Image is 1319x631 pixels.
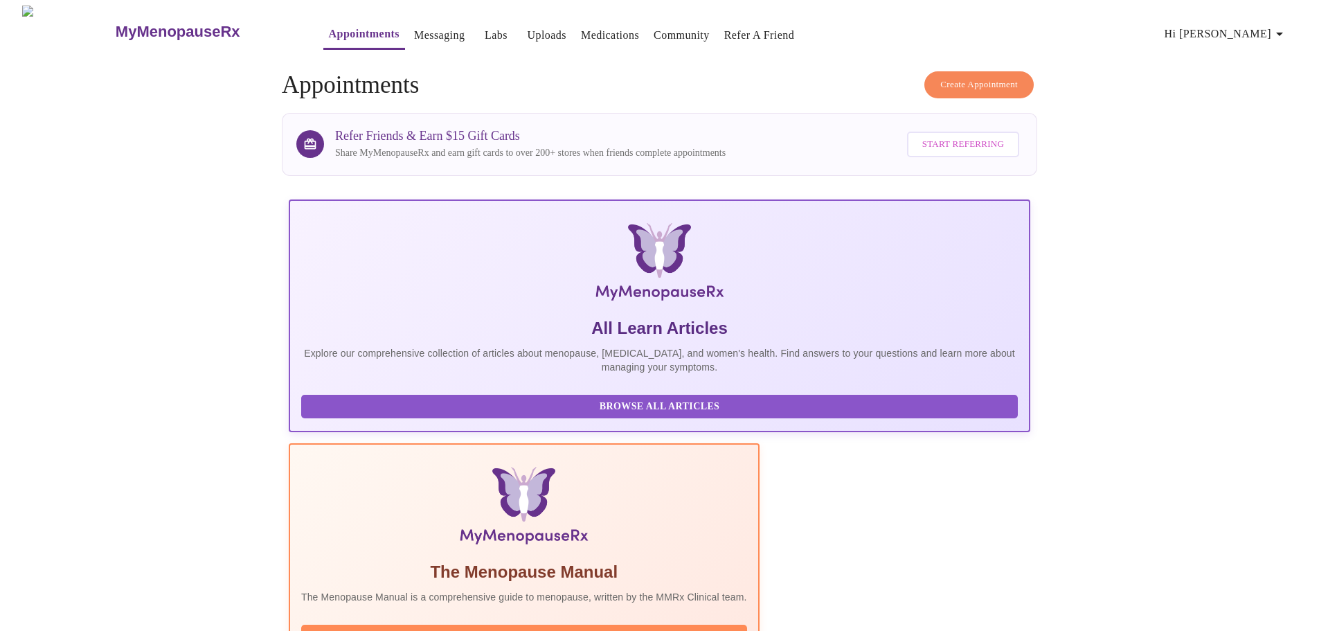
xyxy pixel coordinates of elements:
span: Hi [PERSON_NAME] [1165,24,1288,44]
h5: All Learn Articles [301,317,1018,339]
button: Appointments [323,20,405,50]
a: Start Referring [904,125,1023,164]
h3: MyMenopauseRx [116,23,240,41]
a: Uploads [527,26,566,45]
button: Messaging [409,21,470,49]
button: Refer a Friend [719,21,800,49]
button: Start Referring [907,132,1019,157]
a: Browse All Articles [301,400,1021,411]
button: Uploads [521,21,572,49]
p: The Menopause Manual is a comprehensive guide to menopause, written by the MMRx Clinical team. [301,590,747,604]
p: Explore our comprehensive collection of articles about menopause, [MEDICAL_DATA], and women's hea... [301,346,1018,374]
h5: The Menopause Manual [301,561,747,583]
button: Labs [474,21,518,49]
a: MyMenopauseRx [114,8,295,56]
p: Share MyMenopauseRx and earn gift cards to over 200+ stores when friends complete appointments [335,146,726,160]
span: Start Referring [922,136,1004,152]
a: Community [654,26,710,45]
a: Appointments [329,24,400,44]
img: MyMenopauseRx Logo [22,6,114,57]
span: Create Appointment [940,77,1018,93]
a: Messaging [414,26,465,45]
button: Hi [PERSON_NAME] [1159,20,1293,48]
span: Browse All Articles [315,398,1004,416]
button: Create Appointment [924,71,1034,98]
h4: Appointments [282,71,1037,99]
a: Labs [485,26,508,45]
a: Refer a Friend [724,26,795,45]
img: MyMenopauseRx Logo [413,223,906,306]
img: Menopause Manual [372,467,676,550]
button: Community [648,21,715,49]
a: Medications [581,26,639,45]
button: Medications [575,21,645,49]
button: Browse All Articles [301,395,1018,419]
h3: Refer Friends & Earn $15 Gift Cards [335,129,726,143]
